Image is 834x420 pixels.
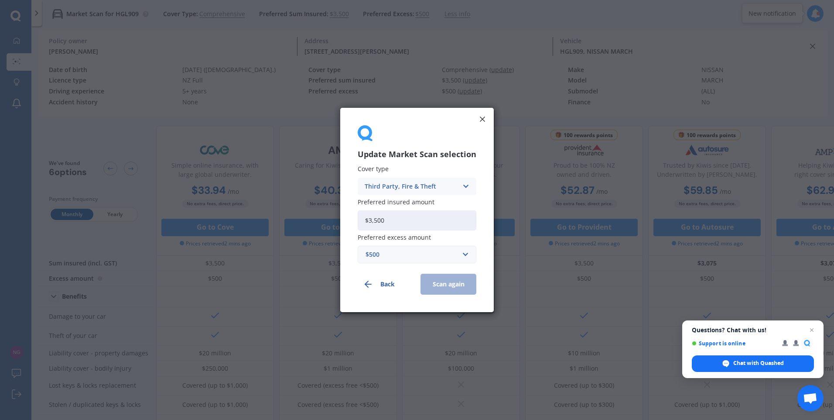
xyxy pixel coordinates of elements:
input: Enter amount [358,210,476,231]
span: Chat with Quashed [692,355,814,372]
span: Preferred insured amount [358,198,434,206]
a: Open chat [797,385,824,411]
span: Cover type [358,165,389,173]
span: Chat with Quashed [733,359,784,367]
span: Preferred excess amount [358,233,431,241]
div: $500 [366,250,458,259]
div: Third Party, Fire & Theft [365,182,458,191]
button: Scan again [420,274,476,295]
button: Back [358,274,414,295]
span: Questions? Chat with us! [692,327,814,334]
span: Support is online [692,340,776,347]
h3: Update Market Scan selection [358,149,476,159]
